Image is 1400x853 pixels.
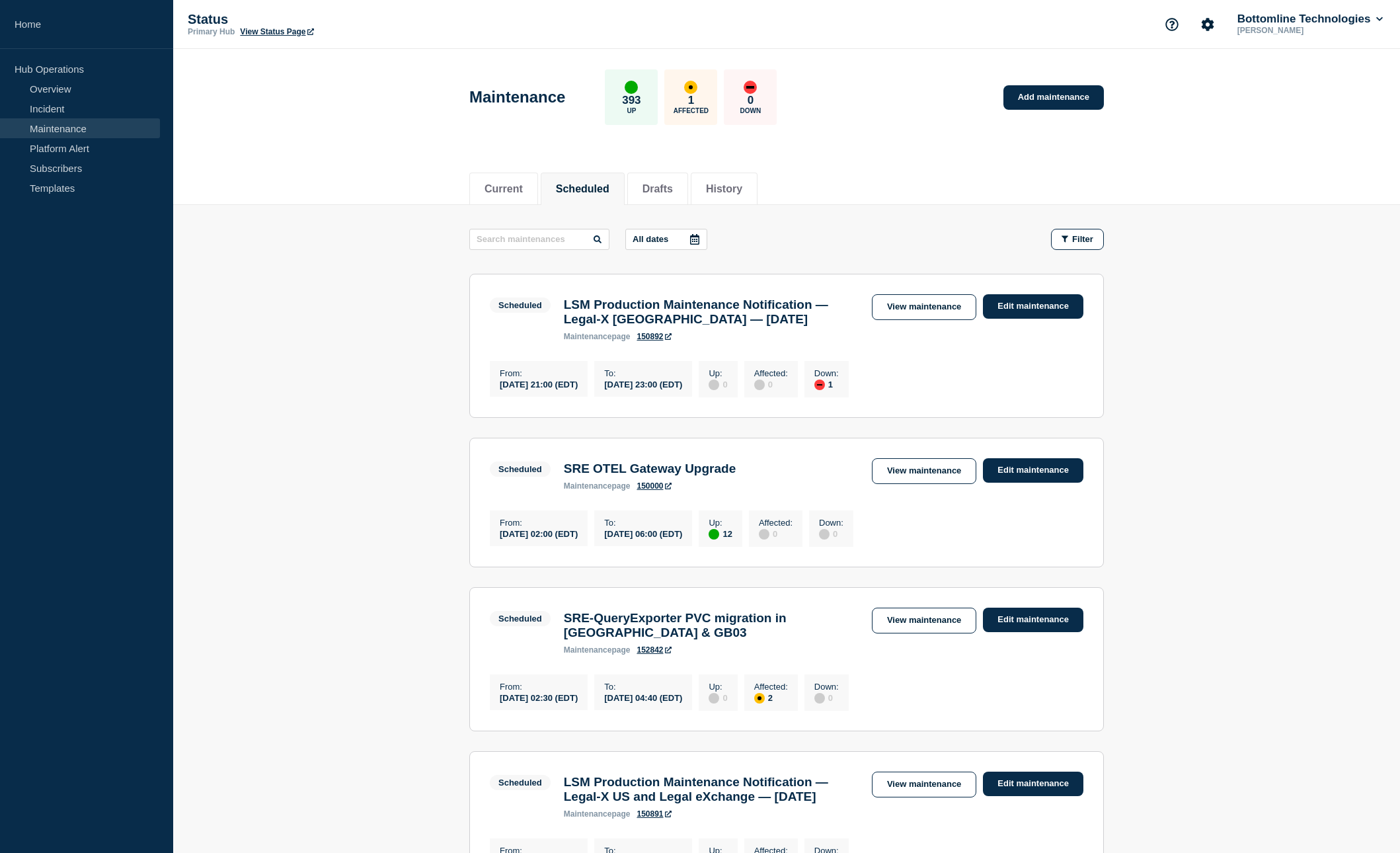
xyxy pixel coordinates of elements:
[188,27,235,36] p: Primary Hub
[709,378,727,390] div: 0
[564,809,631,819] p: page
[564,332,612,341] span: maintenance
[622,94,641,107] p: 393
[637,332,671,341] a: 150892
[642,183,673,195] button: Drafts
[814,378,839,390] div: 1
[498,614,542,624] div: Scheduled
[485,183,523,195] button: Current
[709,692,727,704] div: 0
[240,27,313,36] a: View Status Page
[706,183,742,195] button: History
[625,81,638,94] div: up
[814,380,825,390] div: down
[564,332,631,341] p: page
[740,107,761,114] p: Down
[625,229,707,250] button: All dates
[814,693,825,704] div: disabled
[983,772,1083,796] a: Edit maintenance
[709,693,719,704] div: disabled
[604,378,682,389] div: [DATE] 23:00 (EDT)
[604,368,682,378] p: To :
[684,81,697,94] div: affected
[604,528,682,539] div: [DATE] 06:00 (EDT)
[872,608,976,633] a: View maintenance
[709,368,727,378] p: Up :
[814,368,839,378] p: Down :
[744,81,757,94] div: down
[872,772,976,797] a: View maintenance
[633,234,668,244] p: All dates
[469,229,609,250] input: Search maintenances
[709,529,719,540] div: up
[604,682,682,692] p: To :
[498,300,542,310] div: Scheduled
[564,809,612,819] span: maintenance
[564,462,736,476] h3: SRE OTEL Gateway Upgrade
[637,645,671,655] a: 152842
[1072,234,1093,244] span: Filter
[500,368,578,378] p: From :
[1235,13,1385,26] button: Bottomline Technologies
[500,692,578,703] div: [DATE] 02:30 (EDT)
[759,518,793,528] p: Affected :
[564,298,859,327] h3: LSM Production Maintenance Notification — Legal-X [GEOGRAPHIC_DATA] — [DATE]
[983,458,1083,483] a: Edit maintenance
[709,528,732,540] div: 12
[1194,11,1222,38] button: Account settings
[564,481,631,491] p: page
[627,107,636,114] p: Up
[754,692,788,704] div: 2
[500,378,578,389] div: [DATE] 21:00 (EDT)
[556,183,609,195] button: Scheduled
[688,94,694,107] p: 1
[1158,11,1186,38] button: Support
[983,294,1083,319] a: Edit maintenance
[637,809,671,819] a: 150891
[604,518,682,528] p: To :
[754,368,788,378] p: Affected :
[819,528,843,540] div: 0
[564,481,612,491] span: maintenance
[1051,229,1104,250] button: Filter
[983,608,1083,632] a: Edit maintenance
[498,464,542,474] div: Scheduled
[500,682,578,692] p: From :
[759,529,769,540] div: disabled
[872,458,976,484] a: View maintenance
[819,518,843,528] p: Down :
[1235,26,1372,35] p: [PERSON_NAME]
[1003,85,1104,110] a: Add maintenance
[754,378,788,390] div: 0
[637,481,671,491] a: 150000
[709,518,732,528] p: Up :
[564,611,859,640] h3: SRE-QueryExporter PVC migration in [GEOGRAPHIC_DATA] & GB03
[872,294,976,320] a: View maintenance
[709,682,727,692] p: Up :
[754,693,765,704] div: affected
[498,778,542,788] div: Scheduled
[748,94,754,107] p: 0
[604,692,682,703] div: [DATE] 04:40 (EDT)
[564,775,859,804] h3: LSM Production Maintenance Notification — Legal-X US and Legal eXchange — [DATE]
[188,12,452,27] p: Status
[759,528,793,540] div: 0
[469,88,565,106] h1: Maintenance
[500,528,578,539] div: [DATE] 02:00 (EDT)
[674,107,709,114] p: Affected
[814,692,839,704] div: 0
[754,682,788,692] p: Affected :
[500,518,578,528] p: From :
[709,380,719,390] div: disabled
[754,380,765,390] div: disabled
[814,682,839,692] p: Down :
[564,645,612,655] span: maintenance
[819,529,830,540] div: disabled
[564,645,631,655] p: page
